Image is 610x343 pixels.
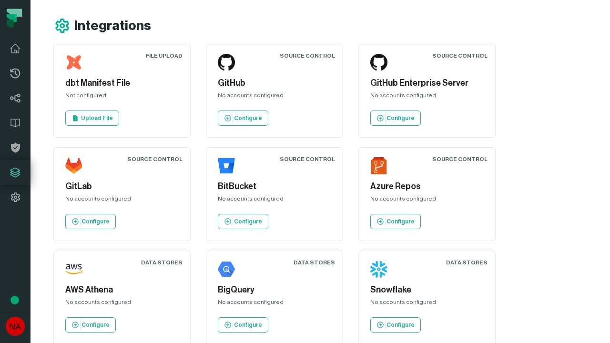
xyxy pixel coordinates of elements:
h5: GitLab [65,180,179,193]
img: AWS Athena [65,261,82,278]
h5: GitHub Enterprise Server [370,77,484,90]
p: Configure [234,218,262,225]
h5: Azure Repos [370,180,484,193]
div: Source Control [280,155,335,163]
a: Configure [370,111,421,126]
a: Upload File [65,111,119,126]
div: No accounts configured [370,195,484,206]
div: Source Control [432,155,488,163]
p: Configure [234,321,262,329]
a: Configure [65,317,116,333]
p: Configure [386,321,415,329]
img: Azure Repos [370,157,387,174]
div: Data Stores [446,259,488,266]
h5: BitBucket [218,180,331,193]
a: Configure [370,214,421,229]
h5: GitHub [218,77,331,90]
div: Source Control [432,52,488,60]
h5: dbt Manifest File [65,77,179,90]
img: BigQuery [218,261,235,278]
h1: Integrations [74,18,151,34]
a: Configure [65,214,116,229]
img: Snowflake [370,261,387,278]
img: GitLab [65,157,82,174]
img: BitBucket [218,157,235,174]
div: No accounts configured [65,298,179,310]
h5: BigQuery [218,283,331,296]
div: Source Control [127,155,183,163]
a: Configure [370,317,421,333]
p: Configure [386,114,415,122]
p: Configure [81,321,110,329]
div: No accounts configured [65,195,179,206]
div: Data Stores [141,259,183,266]
img: GitHub Enterprise Server [370,54,387,71]
p: Configure [386,218,415,225]
div: No accounts configured [218,298,331,310]
a: Configure [218,111,268,126]
div: No accounts configured [370,91,484,103]
h5: AWS Athena [65,283,179,296]
div: No accounts configured [218,91,331,103]
a: Configure [218,214,268,229]
div: No accounts configured [218,195,331,206]
p: Configure [234,114,262,122]
div: Not configured [65,91,179,103]
img: GitHub [218,54,235,71]
div: Data Stores [294,259,335,266]
div: Source Control [280,52,335,60]
div: File Upload [146,52,183,60]
img: dbt Manifest File [65,54,82,71]
p: Configure [81,218,110,225]
div: Tooltip anchor [10,296,19,304]
h5: Snowflake [370,283,484,296]
a: Configure [218,317,268,333]
img: avatar of No Repos Account [6,317,25,336]
div: No accounts configured [370,298,484,310]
